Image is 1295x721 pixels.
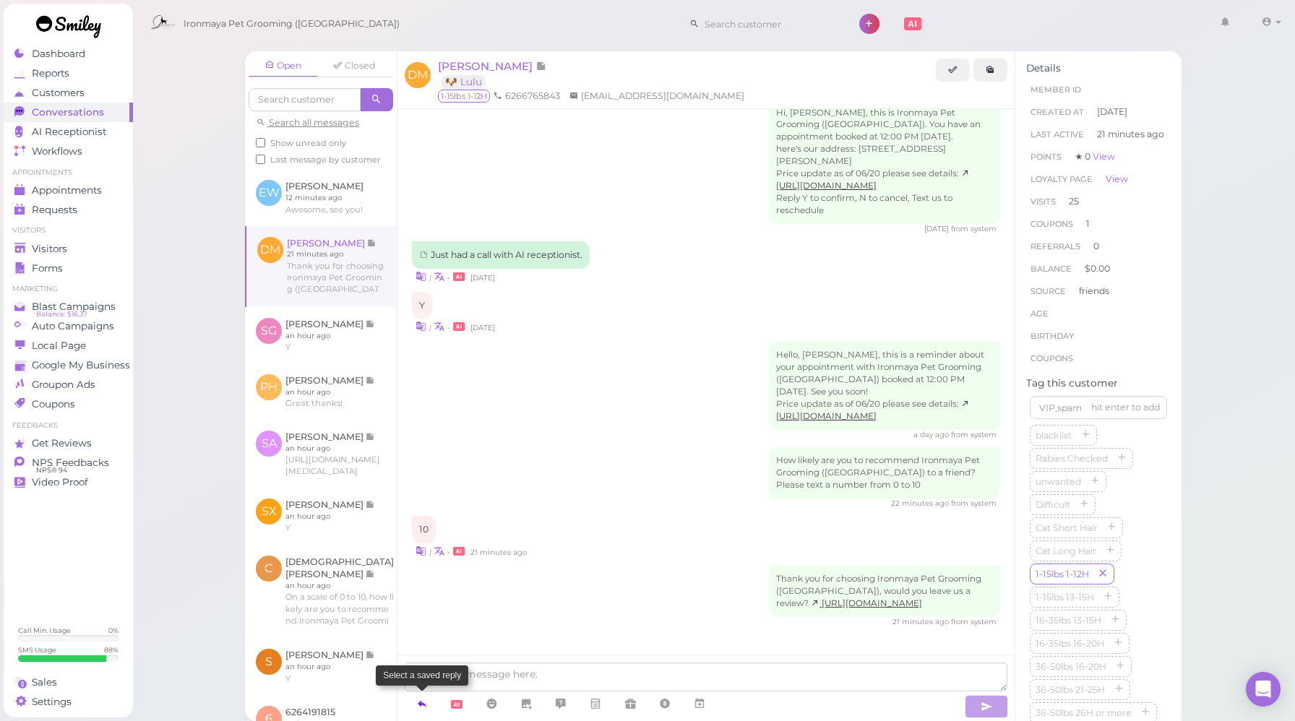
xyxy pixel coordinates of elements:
a: Auto Campaigns [4,316,133,336]
span: 1-15lbs 1-12H [438,90,490,103]
span: 36-50lbs 16-20H [1033,661,1109,672]
span: Visitors [32,243,67,255]
a: Workflows [4,142,133,161]
span: blacklist [1033,430,1075,441]
a: Customers [4,83,133,103]
span: Blast Campaigns [32,301,116,313]
span: Visits [1031,197,1056,207]
li: Appointments [4,168,133,178]
span: [PERSON_NAME] [438,59,535,73]
span: ★ 0 [1075,151,1115,162]
span: Difficult [1033,499,1073,510]
span: Appointments [32,184,102,197]
a: Settings [4,692,133,712]
input: Show unread only [256,138,265,147]
span: 08/18/2025 12:16pm [470,323,495,332]
span: 16-35lbs 13-15H [1033,615,1104,626]
span: 08/18/2025 12:16pm [924,224,951,233]
a: [URL][DOMAIN_NAME] [811,598,922,608]
i: | [429,273,431,282]
a: Sales [4,673,133,692]
li: friends [1026,280,1171,303]
div: Just had a call with AI receptionist. [412,241,590,269]
span: Settings [32,696,72,708]
div: How likely are you to recommend Ironmaya Pet Grooming ([GEOGRAPHIC_DATA]) to a friend? Please tex... [769,447,1000,498]
span: Auto Campaigns [32,320,114,332]
span: [DATE] [1097,105,1127,118]
span: from system [951,430,997,439]
span: Created At [1031,107,1084,117]
span: 21 minutes ago [1097,128,1164,141]
span: Local Page [32,340,86,352]
a: Closed [319,55,389,77]
a: Appointments [4,181,133,200]
span: 36-50lbs 26H or more [1033,707,1135,718]
span: Coupons [32,398,75,410]
span: 08/21/2025 10:53am [913,430,951,439]
li: Visitors [4,225,133,236]
div: • [412,543,1000,558]
a: [PERSON_NAME] 🐶 Lulu [438,59,546,88]
i: | [429,323,431,332]
li: 1 [1026,212,1171,236]
a: Conversations [4,103,133,122]
a: Requests [4,200,133,220]
li: Feedbacks [4,420,133,431]
span: Conversations [32,106,104,118]
span: AI Receptionist [32,126,106,138]
span: Source [1031,286,1066,296]
span: Member ID [1031,85,1081,95]
span: Google My Business [32,359,130,371]
span: Groupon Ads [32,379,95,391]
a: Visitors [4,239,133,259]
span: NPS Feedbacks [32,457,109,469]
span: Reports [32,67,69,79]
span: unwanted [1033,476,1084,487]
a: NPS Feedbacks NPS® 94 [4,453,133,472]
div: Y [412,292,432,319]
span: Get Reviews [32,437,92,449]
a: Groupon Ads [4,375,133,394]
a: Get Reviews [4,433,133,453]
div: Hi, [PERSON_NAME], this is Ironmaya Pet Grooming ([GEOGRAPHIC_DATA]). You have an appointment boo... [769,100,1000,225]
span: Points [1031,152,1062,162]
a: Video Proof [4,472,133,492]
span: Balance: $16.37 [36,308,87,320]
a: Forms [4,259,133,278]
span: $0.00 [1085,263,1110,274]
span: 1-15lbs 13-15H [1033,592,1097,603]
span: Ironmaya Pet Grooming ([GEOGRAPHIC_DATA]) [184,4,400,44]
span: 16-35lbs 16-20H [1033,638,1107,649]
span: Coupons [1031,353,1073,363]
span: Workflows [32,145,82,157]
span: Show unread only [270,138,346,148]
span: Last message by customer [270,155,381,165]
span: Cat Short Hair [1033,522,1101,533]
span: Last Active [1031,129,1084,139]
div: Tag this customer [1026,377,1171,389]
span: Cat Long Hair [1033,545,1099,556]
span: age [1031,308,1049,319]
a: 🐶 Lulu [442,75,486,89]
a: Open [249,55,318,77]
input: Search customer [249,88,361,111]
a: Google My Business [4,355,133,375]
a: Blast Campaigns Balance: $16.37 [4,297,133,316]
span: 08/22/2025 04:35pm [891,498,951,508]
span: 36-50lbs 21-25H [1033,684,1108,695]
span: 1-15lbs 1-12H [1033,569,1092,579]
a: Coupons [4,394,133,414]
a: View [1093,151,1115,162]
span: Referrals [1031,241,1080,251]
span: Loyalty page [1031,174,1093,184]
span: from system [951,617,997,626]
li: [EMAIL_ADDRESS][DOMAIN_NAME] [566,90,748,103]
span: Video Proof [32,476,88,488]
a: AI Receptionist [4,122,133,142]
div: 0 % [108,626,119,635]
a: Dashboard [4,44,133,64]
span: Dashboard [32,48,85,60]
span: Forms [32,262,63,275]
div: Details [1026,62,1171,74]
input: Last message by customer [256,155,265,164]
